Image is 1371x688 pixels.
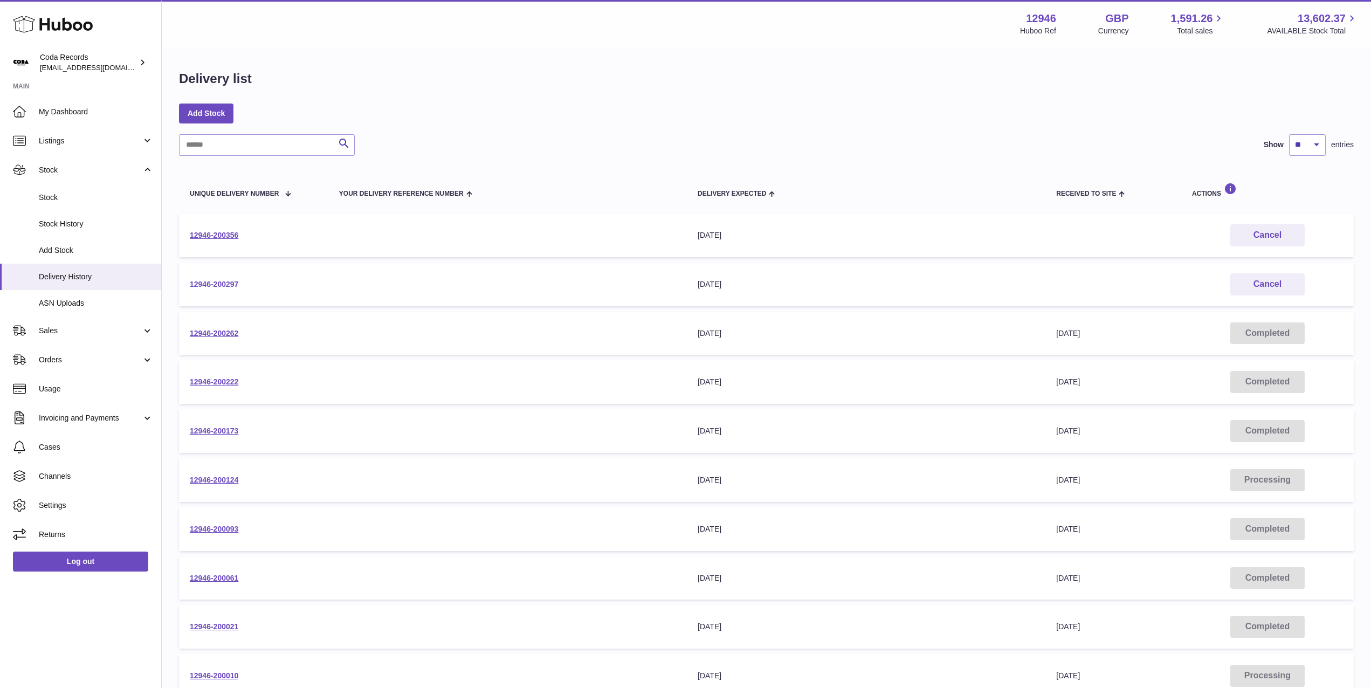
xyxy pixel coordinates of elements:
span: [EMAIL_ADDRESS][DOMAIN_NAME] [40,63,159,72]
div: Actions [1192,183,1343,197]
a: 12946-200021 [190,622,238,631]
div: [DATE] [698,671,1035,681]
div: Huboo Ref [1020,26,1056,36]
span: Channels [39,471,153,481]
div: [DATE] [698,328,1035,339]
span: Listings [39,136,142,146]
a: 12946-200356 [190,231,238,239]
span: Stock History [39,219,153,229]
strong: 12946 [1026,11,1056,26]
button: Cancel [1230,224,1305,246]
div: [DATE] [698,426,1035,436]
a: 12946-200061 [190,574,238,582]
span: [DATE] [1056,329,1080,338]
span: Stock [39,192,153,203]
a: 12946-200297 [190,280,238,288]
a: 12946-200093 [190,525,238,533]
span: Delivery Expected [698,190,766,197]
span: Cases [39,442,153,452]
a: Log out [13,552,148,571]
a: 12946-200222 [190,377,238,386]
span: Settings [39,500,153,511]
a: 1,591.26 Total sales [1171,11,1225,36]
div: [DATE] [698,279,1035,290]
div: [DATE] [698,573,1035,583]
span: Stock [39,165,142,175]
span: Add Stock [39,245,153,256]
span: 1,591.26 [1171,11,1213,26]
img: haz@pcatmedia.com [13,54,29,71]
div: [DATE] [698,230,1035,240]
span: Total sales [1177,26,1225,36]
span: Orders [39,355,142,365]
span: Returns [39,529,153,540]
span: 13,602.37 [1298,11,1346,26]
button: Cancel [1230,273,1305,295]
span: [DATE] [1056,525,1080,533]
span: [DATE] [1056,426,1080,435]
span: Your Delivery Reference Number [339,190,464,197]
a: 12946-200010 [190,671,238,680]
a: Add Stock [179,104,233,123]
a: 12946-200124 [190,476,238,484]
label: Show [1264,140,1284,150]
span: Delivery History [39,272,153,282]
h1: Delivery list [179,70,252,87]
span: ASN Uploads [39,298,153,308]
strong: GBP [1105,11,1128,26]
div: [DATE] [698,475,1035,485]
span: My Dashboard [39,107,153,117]
span: Invoicing and Payments [39,413,142,423]
span: AVAILABLE Stock Total [1267,26,1358,36]
a: 12946-200173 [190,426,238,435]
span: Usage [39,384,153,394]
span: [DATE] [1056,377,1080,386]
span: entries [1331,140,1354,150]
div: Currency [1098,26,1129,36]
a: 12946-200262 [190,329,238,338]
div: [DATE] [698,524,1035,534]
div: Coda Records [40,52,137,73]
div: [DATE] [698,377,1035,387]
span: Unique Delivery Number [190,190,279,197]
span: [DATE] [1056,476,1080,484]
span: [DATE] [1056,671,1080,680]
span: [DATE] [1056,622,1080,631]
span: Received to Site [1056,190,1116,197]
a: 13,602.37 AVAILABLE Stock Total [1267,11,1358,36]
span: Sales [39,326,142,336]
span: [DATE] [1056,574,1080,582]
div: [DATE] [698,622,1035,632]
